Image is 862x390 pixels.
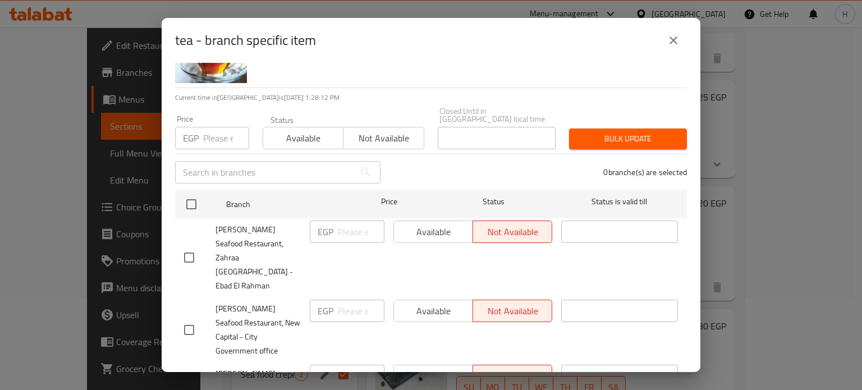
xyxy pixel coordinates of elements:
[268,130,339,146] span: Available
[183,131,199,145] p: EGP
[660,27,687,54] button: close
[578,132,678,146] span: Bulk update
[215,302,301,358] span: [PERSON_NAME] Seafood Restaurant, New Capital - City Government office
[175,93,687,103] p: Current time in [GEOGRAPHIC_DATA] is [DATE] 1:28:12 PM
[318,304,333,318] p: EGP
[226,198,343,212] span: Branch
[569,129,687,149] button: Bulk update
[260,47,678,62] h6: 20 EGP
[435,195,552,209] span: Status
[175,31,316,49] h2: tea - branch specific item
[338,221,384,243] input: Please enter price
[352,195,427,209] span: Price
[215,223,301,293] span: [PERSON_NAME] Seafood Restaurant, Zahraa [GEOGRAPHIC_DATA] - Ebad El Rahman
[318,225,333,238] p: EGP
[343,127,424,149] button: Not available
[203,127,249,149] input: Please enter price
[338,365,384,387] input: Please enter price
[348,130,419,146] span: Not available
[318,369,333,383] p: EGP
[175,161,355,183] input: Search in branches
[338,300,384,322] input: Please enter price
[603,167,687,178] p: 0 branche(s) are selected
[263,127,343,149] button: Available
[561,195,678,209] span: Status is valid till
